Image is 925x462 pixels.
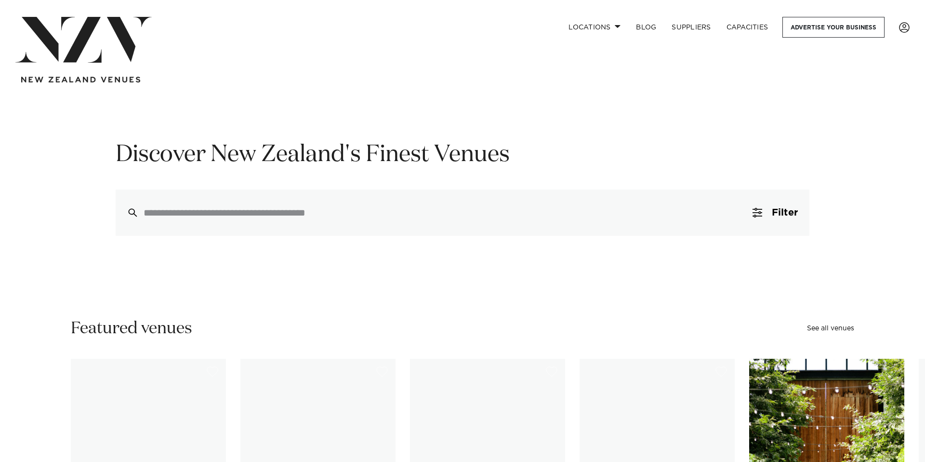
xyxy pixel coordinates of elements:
[116,140,809,170] h1: Discover New Zealand's Finest Venues
[807,325,854,332] a: See all venues
[772,208,798,217] span: Filter
[741,190,809,236] button: Filter
[561,17,628,38] a: Locations
[719,17,776,38] a: Capacities
[15,17,152,63] img: nzv-logo.png
[21,77,140,83] img: new-zealand-venues-text.png
[664,17,718,38] a: SUPPLIERS
[71,318,192,340] h2: Featured venues
[782,17,885,38] a: Advertise your business
[628,17,664,38] a: BLOG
